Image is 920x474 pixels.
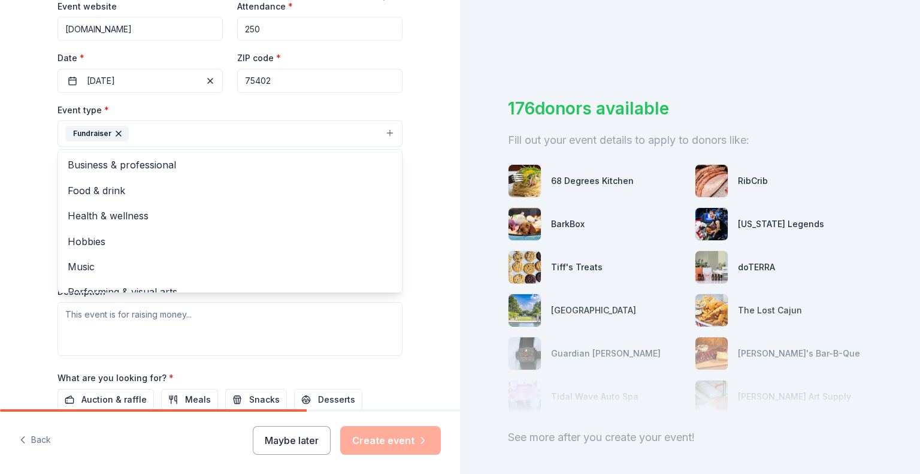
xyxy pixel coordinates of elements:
[68,234,392,249] span: Hobbies
[68,259,392,274] span: Music
[68,183,392,198] span: Food & drink
[68,284,392,300] span: Performing & visual arts
[57,120,402,147] button: Fundraiser
[68,208,392,224] span: Health & wellness
[68,157,392,173] span: Business & professional
[65,126,129,141] div: Fundraiser
[57,149,402,293] div: Fundraiser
